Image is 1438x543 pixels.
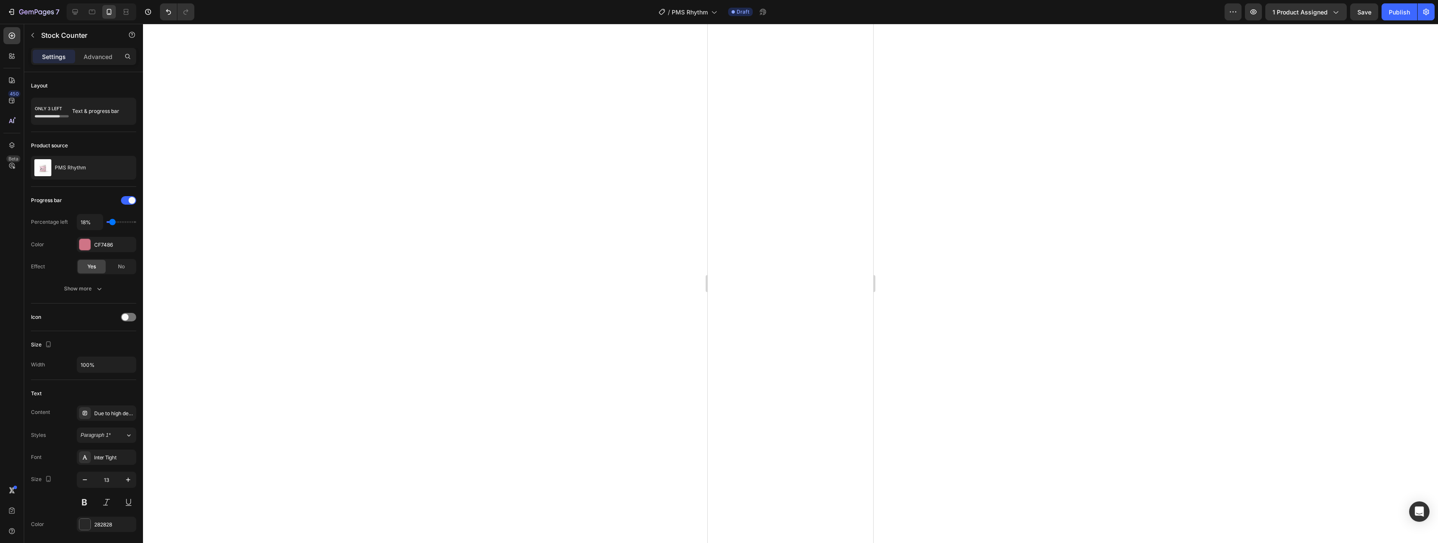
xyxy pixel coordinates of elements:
[77,428,136,443] button: Paragraph 1*
[1273,8,1328,17] span: 1 product assigned
[31,474,53,485] div: Size
[31,218,68,226] div: Percentage left
[3,3,63,20] button: 7
[1382,3,1417,20] button: Publish
[31,390,42,397] div: Text
[31,142,68,149] div: Product source
[708,24,873,543] iframe: Design area
[41,30,113,40] p: Stock Counter
[672,8,708,17] span: PMS Rhythm
[31,520,44,528] div: Color
[160,3,194,20] div: Undo/Redo
[31,281,136,296] button: Show more
[31,241,44,248] div: Color
[94,454,134,461] div: Inter Tight
[31,453,42,461] div: Font
[6,155,20,162] div: Beta
[42,52,66,61] p: Settings
[31,197,62,204] div: Progress bar
[84,52,112,61] p: Advanced
[34,159,51,176] img: product feature img
[1350,3,1378,20] button: Save
[31,82,48,90] div: Layout
[31,313,41,321] div: Icon
[31,263,45,270] div: Effect
[1389,8,1410,17] div: Publish
[1409,501,1430,522] div: Open Intercom Messenger
[72,101,124,121] div: Text & progress bar
[31,361,45,369] div: Width
[64,284,104,293] div: Show more
[668,8,670,17] span: /
[56,7,59,17] p: 7
[94,410,134,417] div: Due to high demand, only a limited number of bottles remain in this batch.
[94,521,134,529] div: 282828
[1357,8,1371,16] span: Save
[737,8,749,16] span: Draft
[81,431,111,439] span: Paragraph 1*
[94,241,134,249] div: CF7486
[77,357,136,372] input: Auto
[55,165,86,171] p: PMS Rhythm
[1265,3,1347,20] button: 1 product assigned
[118,263,125,270] span: No
[31,408,50,416] div: Content
[8,90,20,97] div: 450
[77,214,103,230] input: Auto
[31,431,46,439] div: Styles
[31,339,53,351] div: Size
[87,263,96,270] span: Yes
